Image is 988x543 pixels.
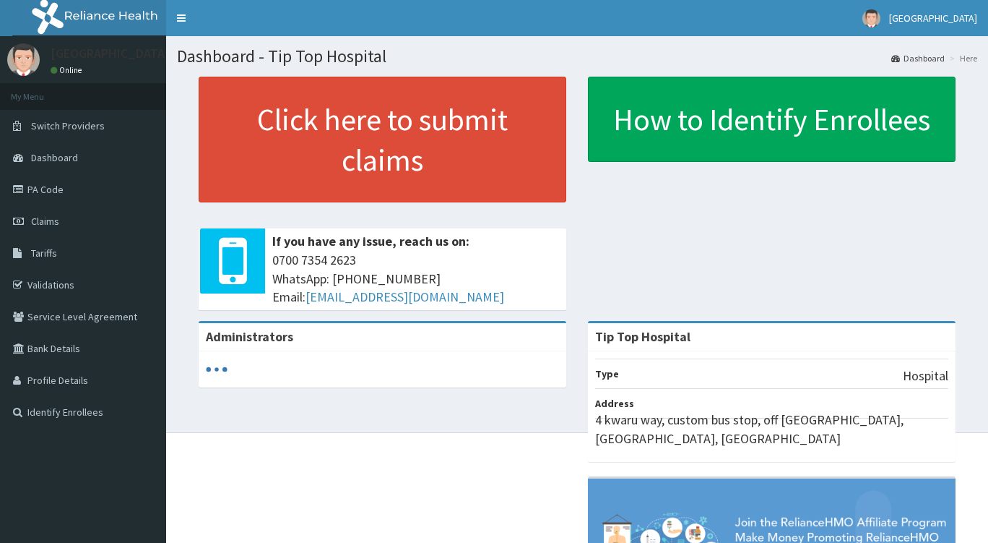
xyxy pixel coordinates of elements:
p: 4 kwaru way, custom bus stop, off [GEOGRAPHIC_DATA], [GEOGRAPHIC_DATA], [GEOGRAPHIC_DATA] [595,411,948,448]
span: Tariffs [31,247,57,260]
span: Dashboard [31,151,78,164]
strong: Tip Top Hospital [595,328,690,345]
a: Online [51,65,85,75]
p: Hospital [903,367,948,385]
a: [EMAIL_ADDRESS][DOMAIN_NAME] [305,288,504,305]
a: Dashboard [891,52,945,64]
img: User Image [862,9,880,27]
img: User Image [7,43,40,76]
a: Click here to submit claims [199,77,566,202]
li: Here [946,52,977,64]
span: Switch Providers [31,119,105,132]
h1: Dashboard - Tip Top Hospital [177,47,977,66]
span: 0700 7354 2623 WhatsApp: [PHONE_NUMBER] Email: [272,251,559,307]
p: [GEOGRAPHIC_DATA] [51,47,170,60]
b: Address [595,397,634,410]
a: How to Identify Enrollees [588,77,955,162]
b: Administrators [206,328,293,345]
b: If you have any issue, reach us on: [272,233,469,249]
span: Claims [31,215,59,228]
b: Type [595,367,619,380]
svg: audio-loading [206,359,227,380]
span: [GEOGRAPHIC_DATA] [889,12,977,25]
